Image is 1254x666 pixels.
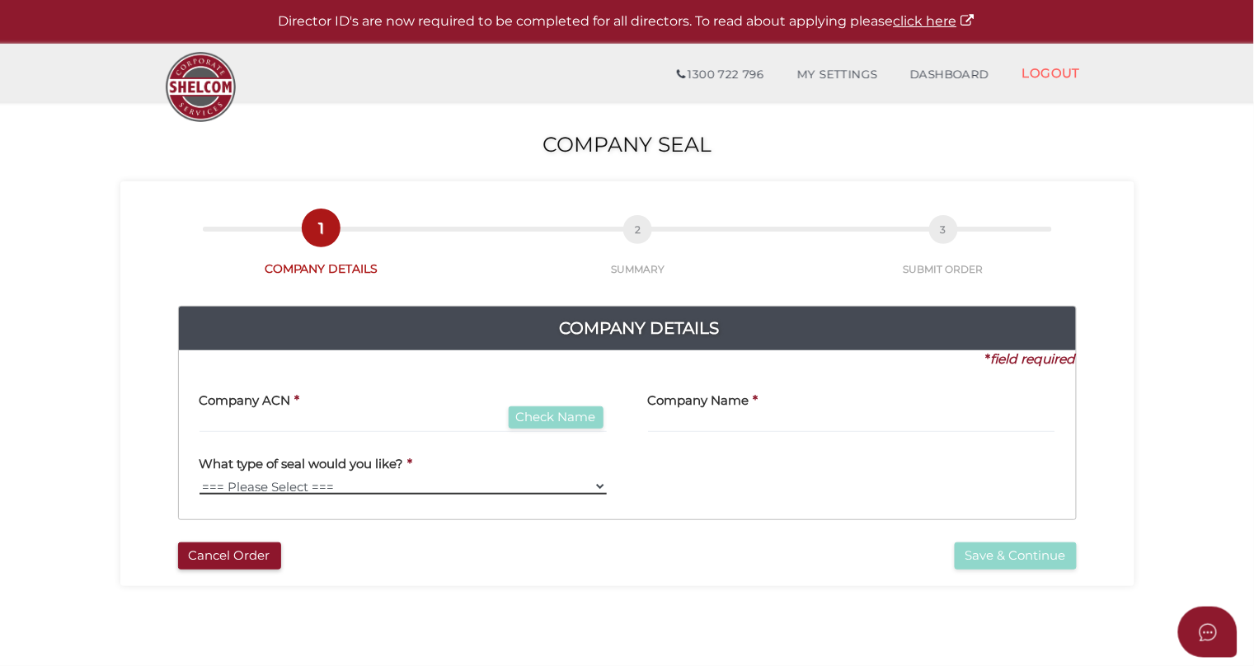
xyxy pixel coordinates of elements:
[307,213,336,242] span: 1
[1006,56,1097,90] a: LOGOUT
[157,44,244,130] img: Logo
[623,215,652,244] span: 2
[509,406,604,429] button: Check Name
[162,232,481,277] a: 1COMPANY DETAILS
[929,215,958,244] span: 3
[200,394,291,408] h4: Company ACN
[1178,607,1238,658] button: Open asap
[178,542,281,570] button: Cancel Order
[781,59,895,91] a: MY SETTINGS
[200,457,404,471] h4: What type of seal would you like?
[794,233,1092,276] a: 3SUBMIT ORDER
[955,542,1077,570] button: Save & Continue
[41,12,1213,31] p: Director ID's are now required to be completed for all directors. To read about applying please
[660,59,780,91] a: 1300 722 796
[991,351,1076,367] i: field required
[191,315,1088,341] h4: Company Details
[481,233,794,276] a: 2SUMMARY
[894,13,976,29] a: click here
[894,59,1006,91] a: DASHBOARD
[648,394,749,408] h4: Company Name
